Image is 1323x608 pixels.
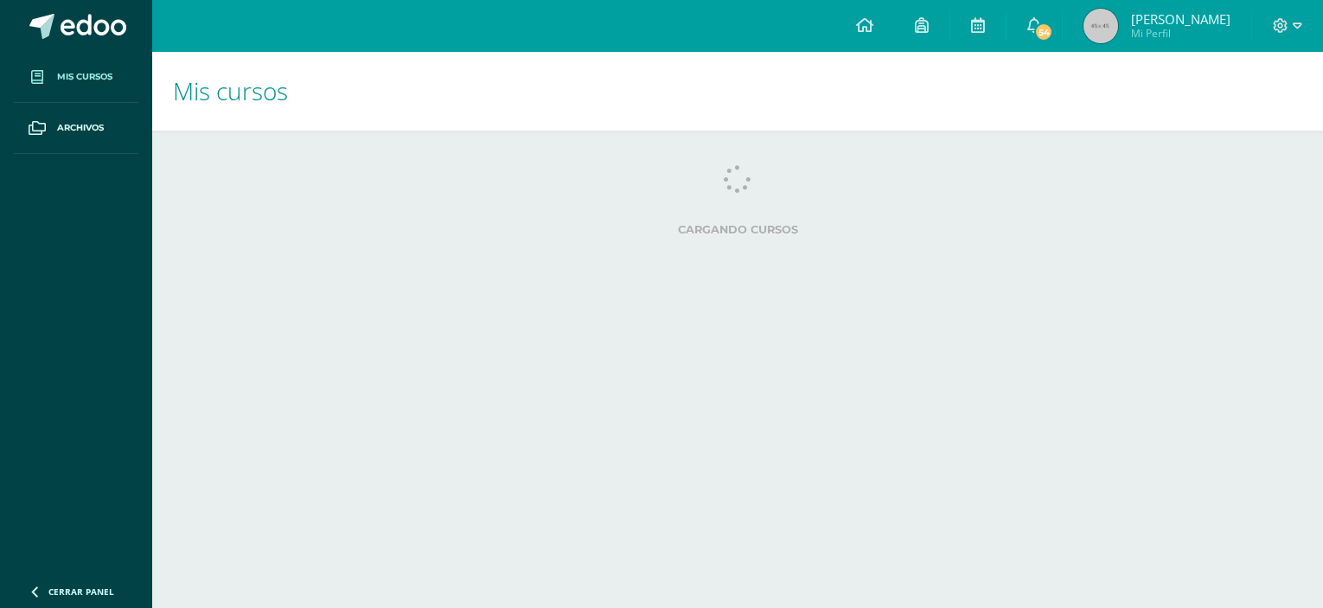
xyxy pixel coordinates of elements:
[57,70,112,84] span: Mis cursos
[1131,26,1230,41] span: Mi Perfil
[14,103,138,154] a: Archivos
[1083,9,1118,43] img: 45x45
[57,121,104,135] span: Archivos
[14,52,138,103] a: Mis cursos
[173,74,288,107] span: Mis cursos
[187,223,1288,236] label: Cargando cursos
[1034,22,1053,42] span: 54
[1131,10,1230,28] span: [PERSON_NAME]
[48,586,114,598] span: Cerrar panel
